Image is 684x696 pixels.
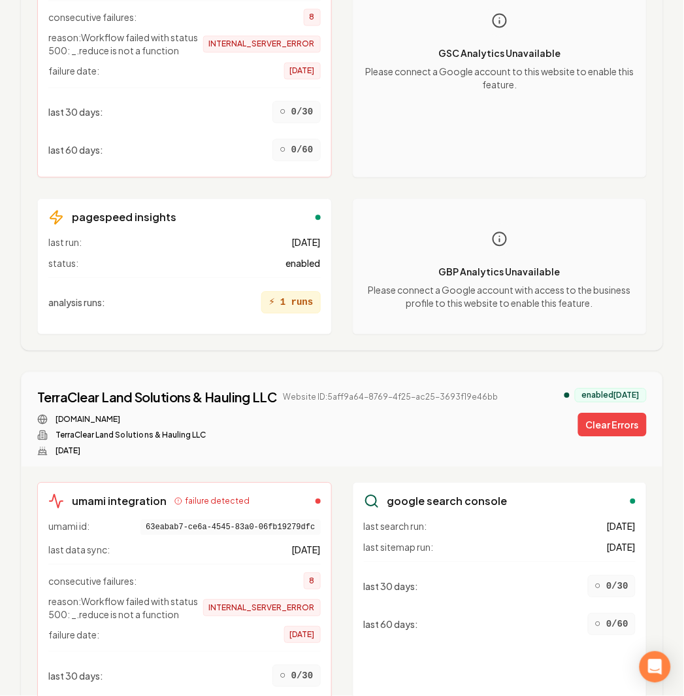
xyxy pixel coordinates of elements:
[185,496,250,506] span: failure detected
[292,235,321,249] span: [DATE]
[48,296,105,309] span: analysis runs :
[595,616,602,632] span: ○
[364,618,419,631] span: last 60 days :
[48,10,137,24] span: consecutive failures:
[48,143,103,156] span: last 60 days :
[284,62,321,79] span: [DATE]
[48,235,82,249] span: last run:
[48,543,110,556] span: last data sync:
[48,256,78,270] span: status:
[364,265,636,278] p: GBP Analytics Unavailable
[140,519,320,535] span: 63eabab7-ce6a-4545-83a0-06fb19279dfc
[364,65,636,91] p: Please connect a Google account to this website to enable this feature.
[575,388,647,402] div: enabled [DATE]
[261,291,320,313] div: 1 runs
[304,9,321,26] span: 8
[607,540,636,553] span: [DATE]
[72,493,167,509] h3: umami integration
[48,628,99,641] span: failure date:
[607,519,636,532] span: [DATE]
[640,652,671,683] div: Open Intercom Messenger
[588,613,636,635] div: 0/60
[48,105,103,118] span: last 30 days :
[316,498,321,504] div: failed
[48,574,137,587] span: consecutive failures:
[48,519,90,535] span: umami id:
[286,256,321,270] span: enabled
[280,668,286,684] span: ○
[364,519,427,532] span: last search run:
[48,669,103,682] span: last 30 days :
[595,578,602,594] span: ○
[364,580,419,593] span: last 30 days :
[72,209,176,225] h3: pagespeed insights
[588,575,636,597] div: 0/30
[272,665,320,687] div: 0/30
[578,413,647,436] button: Clear Errors
[316,215,321,220] div: enabled
[48,595,203,621] span: reason: Workflow failed with status 500: _.reduce is not a function
[304,572,321,589] span: 8
[280,142,286,158] span: ○
[272,101,320,123] div: 0/30
[284,626,321,643] span: [DATE]
[364,540,434,553] span: last sitemap run:
[284,392,498,402] span: Website ID: 5aff9a64-8769-4f25-ac25-3693f19e46bb
[48,64,99,77] span: failure date:
[280,104,286,120] span: ○
[37,388,277,406] a: TerraClear Land Solutions & Hauling LLC
[48,31,203,57] span: reason: Workflow failed with status 500: _.reduce is not a function
[364,46,636,60] p: GSC Analytics Unavailable
[387,493,508,509] h3: google search console
[203,599,321,616] span: INTERNAL_SERVER_ERROR
[56,414,120,425] a: [DOMAIN_NAME]
[37,414,498,425] div: Website
[272,139,320,161] div: 0/60
[564,392,570,398] div: analytics enabled
[269,294,275,310] span: ⚡
[364,283,636,309] p: Please connect a Google account with access to the business profile to this website to enable thi...
[292,543,321,556] span: [DATE]
[630,498,636,504] div: enabled
[203,35,321,52] span: INTERNAL_SERVER_ERROR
